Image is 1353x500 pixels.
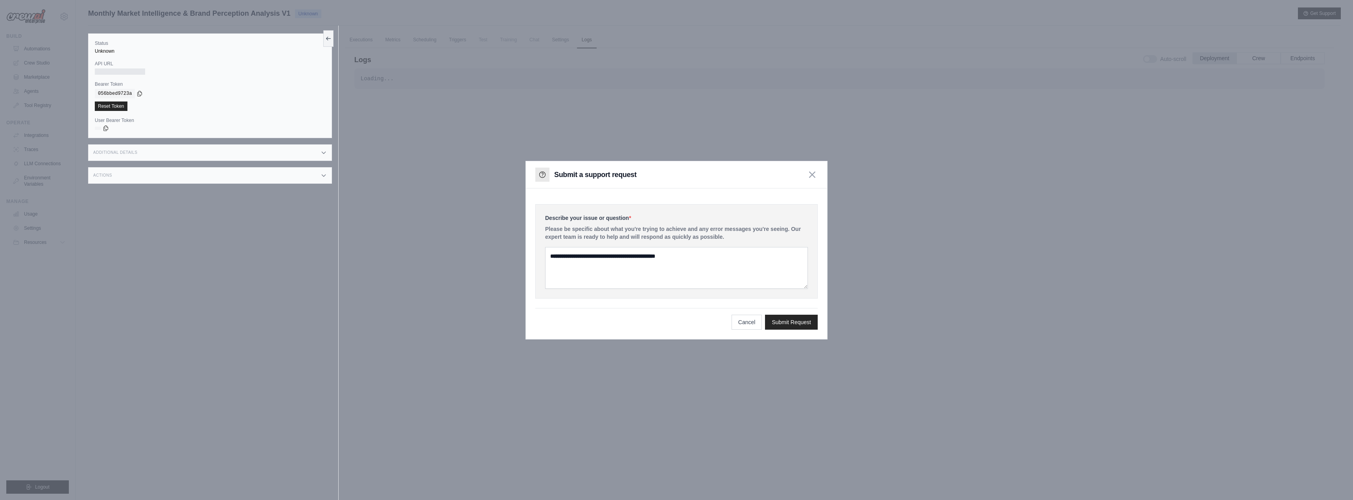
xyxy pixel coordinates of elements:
[95,101,127,111] a: Reset Token
[95,81,325,87] label: Bearer Token
[93,150,137,155] h3: Additional Details
[545,225,808,241] p: Please be specific about what you're trying to achieve and any error messages you're seeing. Our ...
[95,61,325,67] label: API URL
[1314,462,1353,500] iframe: Chat Widget
[765,315,818,330] button: Submit Request
[95,40,325,46] label: Status
[95,89,135,98] code: 056bbed9723a
[93,173,112,178] h3: Actions
[95,117,325,124] label: User Bearer Token
[95,48,325,54] div: Unknown
[554,169,636,180] h3: Submit a support request
[732,315,762,330] button: Cancel
[545,214,808,222] label: Describe your issue or question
